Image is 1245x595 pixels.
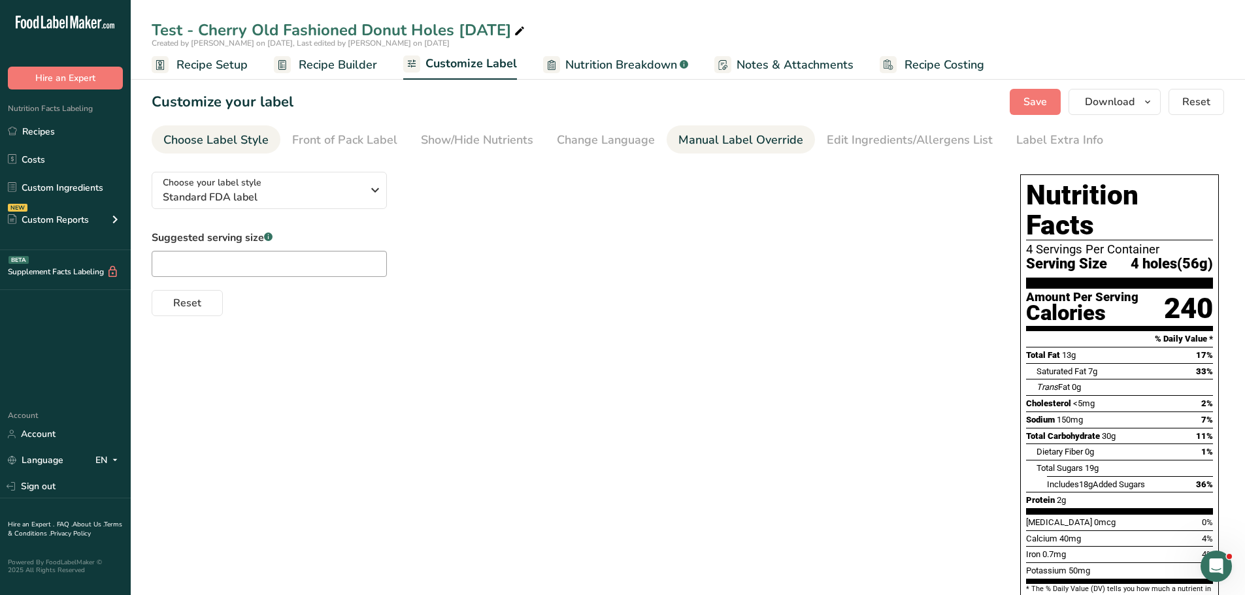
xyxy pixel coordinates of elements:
[1072,382,1081,392] span: 0g
[1073,398,1095,408] span: <5mg
[714,50,854,80] a: Notes & Attachments
[8,67,123,89] button: Hire an Expert
[1094,517,1116,527] span: 0mcg
[421,131,533,149] div: Show/Hide Nutrients
[1026,534,1057,543] span: Calcium
[1085,463,1099,473] span: 19g
[1037,382,1058,392] i: Trans
[1202,549,1213,559] span: 4%
[1026,350,1060,360] span: Total Fat
[274,50,377,80] a: Recipe Builder
[1026,415,1055,425] span: Sodium
[1057,495,1066,505] span: 2g
[50,529,91,538] a: Privacy Policy
[8,449,63,472] a: Language
[1057,415,1083,425] span: 150mg
[95,453,123,468] div: EN
[1026,566,1067,575] span: Potassium
[1023,94,1047,110] span: Save
[1201,551,1232,582] iframe: Intercom live chat
[8,256,29,264] div: BETA
[1026,243,1213,256] div: 4 Servings Per Container
[152,172,387,209] button: Choose your label style Standard FDA label
[1026,398,1071,408] span: Cholesterol
[8,520,54,529] a: Hire an Expert .
[1196,479,1213,489] span: 36%
[1088,366,1097,376] span: 7g
[1079,479,1093,489] span: 18g
[1037,382,1070,392] span: Fat
[1026,256,1107,272] span: Serving Size
[425,55,517,72] span: Customize Label
[1026,549,1040,559] span: Iron
[565,56,677,74] span: Nutrition Breakdown
[1085,94,1135,110] span: Download
[543,50,688,80] a: Nutrition Breakdown
[1037,366,1086,376] span: Saturated Fat
[1085,447,1094,457] span: 0g
[8,558,123,574] div: Powered By FoodLabelMaker © 2025 All Rights Reserved
[1069,566,1090,575] span: 50mg
[176,56,248,74] span: Recipe Setup
[1182,94,1210,110] span: Reset
[403,49,517,80] a: Customize Label
[163,176,261,189] span: Choose your label style
[1202,534,1213,543] span: 4%
[1026,304,1138,323] div: Calories
[1164,291,1213,326] div: 240
[1196,350,1213,360] span: 17%
[1016,131,1103,149] div: Label Extra Info
[1026,331,1213,347] section: % Daily Value *
[152,91,293,113] h1: Customize your label
[1196,366,1213,376] span: 33%
[1047,479,1145,489] span: Includes Added Sugars
[152,230,387,246] label: Suggested serving size
[163,189,362,205] span: Standard FDA label
[152,38,450,48] span: Created by [PERSON_NAME] on [DATE], Last edited by [PERSON_NAME] on [DATE]
[152,50,248,80] a: Recipe Setup
[1131,256,1213,272] span: 4 holes(56g)
[1196,431,1213,441] span: 11%
[1026,431,1100,441] span: Total Carbohydrate
[1059,534,1081,543] span: 40mg
[292,131,397,149] div: Front of Pack Label
[1026,291,1138,304] div: Amount Per Serving
[163,131,269,149] div: Choose Label Style
[1026,495,1055,505] span: Protein
[905,56,984,74] span: Recipe Costing
[152,18,527,42] div: Test - Cherry Old Fashioned Donut Holes [DATE]
[827,131,993,149] div: Edit Ingredients/Allergens List
[1202,517,1213,527] span: 0%
[1169,89,1224,115] button: Reset
[880,50,984,80] a: Recipe Costing
[1026,517,1092,527] span: [MEDICAL_DATA]
[1026,180,1213,240] h1: Nutrition Facts
[8,204,27,212] div: NEW
[678,131,803,149] div: Manual Label Override
[8,520,122,538] a: Terms & Conditions .
[73,520,104,529] a: About Us .
[1042,549,1066,559] span: 0.7mg
[57,520,73,529] a: FAQ .
[1102,431,1116,441] span: 30g
[1062,350,1076,360] span: 13g
[1201,398,1213,408] span: 2%
[1069,89,1161,115] button: Download
[1010,89,1061,115] button: Save
[1201,415,1213,425] span: 7%
[299,56,377,74] span: Recipe Builder
[173,295,201,311] span: Reset
[1201,447,1213,457] span: 1%
[8,213,89,227] div: Custom Reports
[737,56,854,74] span: Notes & Attachments
[1037,447,1083,457] span: Dietary Fiber
[152,290,223,316] button: Reset
[557,131,655,149] div: Change Language
[1037,463,1083,473] span: Total Sugars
